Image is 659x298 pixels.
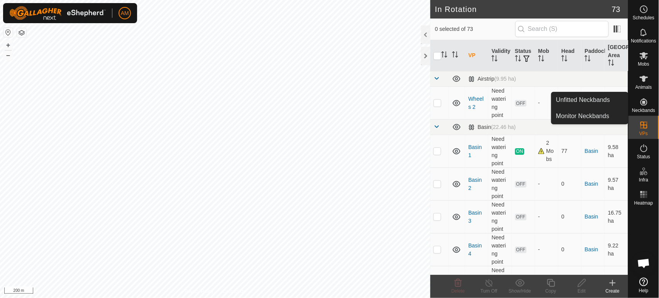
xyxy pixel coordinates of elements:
a: Basin 3 [468,210,482,224]
span: Status [637,154,650,159]
td: Need watering point [488,135,511,168]
a: Privacy Policy [185,288,214,295]
div: Copy [535,288,566,295]
span: Delete [452,288,465,294]
span: Mobs [638,62,649,66]
td: 9.22 ha [605,233,628,266]
span: ON [515,148,524,155]
p-sorticon: Activate to sort [561,56,567,63]
span: 0 selected of 73 [435,25,515,33]
td: Need watering point [488,200,511,233]
a: Basin 4 [468,242,482,257]
span: OFF [515,214,527,220]
th: [GEOGRAPHIC_DATA] Area [605,40,628,71]
span: 73 [612,3,620,15]
td: 77 [558,135,581,168]
a: Unfitted Neckbands [552,92,628,108]
button: Reset Map [3,28,13,37]
span: (22.46 ha) [491,124,516,130]
p-sorticon: Activate to sort [584,56,591,63]
th: VP [465,40,488,71]
td: Need watering point [488,233,511,266]
a: Basin 2 [468,177,482,191]
span: Help [639,288,649,293]
span: OFF [515,247,527,253]
span: Animals [635,85,652,90]
th: Validity [488,40,511,71]
p-sorticon: Activate to sort [491,56,498,63]
div: - [538,213,555,221]
p-sorticon: Activate to sort [452,52,458,59]
a: Help [628,274,659,296]
th: Head [558,40,581,71]
a: Contact Us [223,288,246,295]
a: Basin [584,181,598,187]
span: Unfitted Neckbands [556,95,610,105]
div: - [538,180,555,188]
button: Map Layers [17,28,26,37]
td: Need watering point [488,86,511,119]
div: - [538,99,555,107]
td: 0 [558,233,581,266]
button: – [3,51,13,60]
h2: In Rotation [435,5,612,14]
td: 9.95 ha [605,86,628,119]
th: Status [512,40,535,71]
span: Neckbands [632,108,655,113]
td: 0 [558,200,581,233]
div: Airstrip [468,76,516,82]
span: VPs [639,131,648,136]
td: Need watering point [488,168,511,200]
td: 9.58 ha [605,135,628,168]
a: Basin [584,246,598,252]
p-sorticon: Activate to sort [515,56,521,63]
p-sorticon: Activate to sort [538,56,544,63]
span: Monitor Neckbands [556,112,610,121]
span: Heatmap [634,201,653,205]
th: Mob [535,40,558,71]
td: 16.75 ha [605,200,628,233]
p-sorticon: Activate to sort [608,61,614,67]
span: AM [121,9,129,17]
div: Edit [566,288,597,295]
div: Show/Hide [504,288,535,295]
td: 0 [558,168,581,200]
span: Infra [639,178,648,182]
span: Notifications [631,39,656,43]
img: Gallagher Logo [9,6,106,20]
a: Monitor Neckbands [552,108,628,124]
span: OFF [515,181,527,188]
a: Basin [584,148,598,154]
div: Open chat [632,252,656,275]
div: Basin [468,124,516,130]
th: Paddock [581,40,605,71]
span: Schedules [633,15,654,20]
a: Basin [584,213,598,220]
a: Wheels 2 [468,96,484,110]
div: - [538,246,555,254]
div: Create [597,288,628,295]
div: 2 Mobs [538,139,555,163]
span: OFF [515,100,527,107]
td: 9.57 ha [605,168,628,200]
input: Search (S) [515,21,609,37]
p-sorticon: Activate to sort [441,52,447,59]
div: Turn Off [474,288,504,295]
span: (9.95 ha) [494,76,516,82]
a: Basin 1 [468,144,482,158]
td: 0 [558,86,581,119]
button: + [3,41,13,50]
